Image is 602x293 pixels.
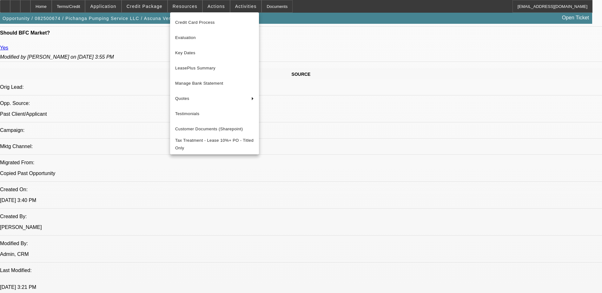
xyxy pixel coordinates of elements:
[175,110,254,118] span: Testimonials
[175,80,254,87] span: Manage Bank Statement
[175,19,254,26] span: Credit Card Process
[175,137,254,152] span: Tax Treatment - Lease 10%+ PO - Titled Only
[175,125,254,133] span: Customer Documents (Sharepoint)
[175,95,246,102] span: Quotes
[175,34,254,42] span: Evaluation
[175,64,254,72] span: LeasePlus Summary
[175,49,254,57] span: Key Dates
